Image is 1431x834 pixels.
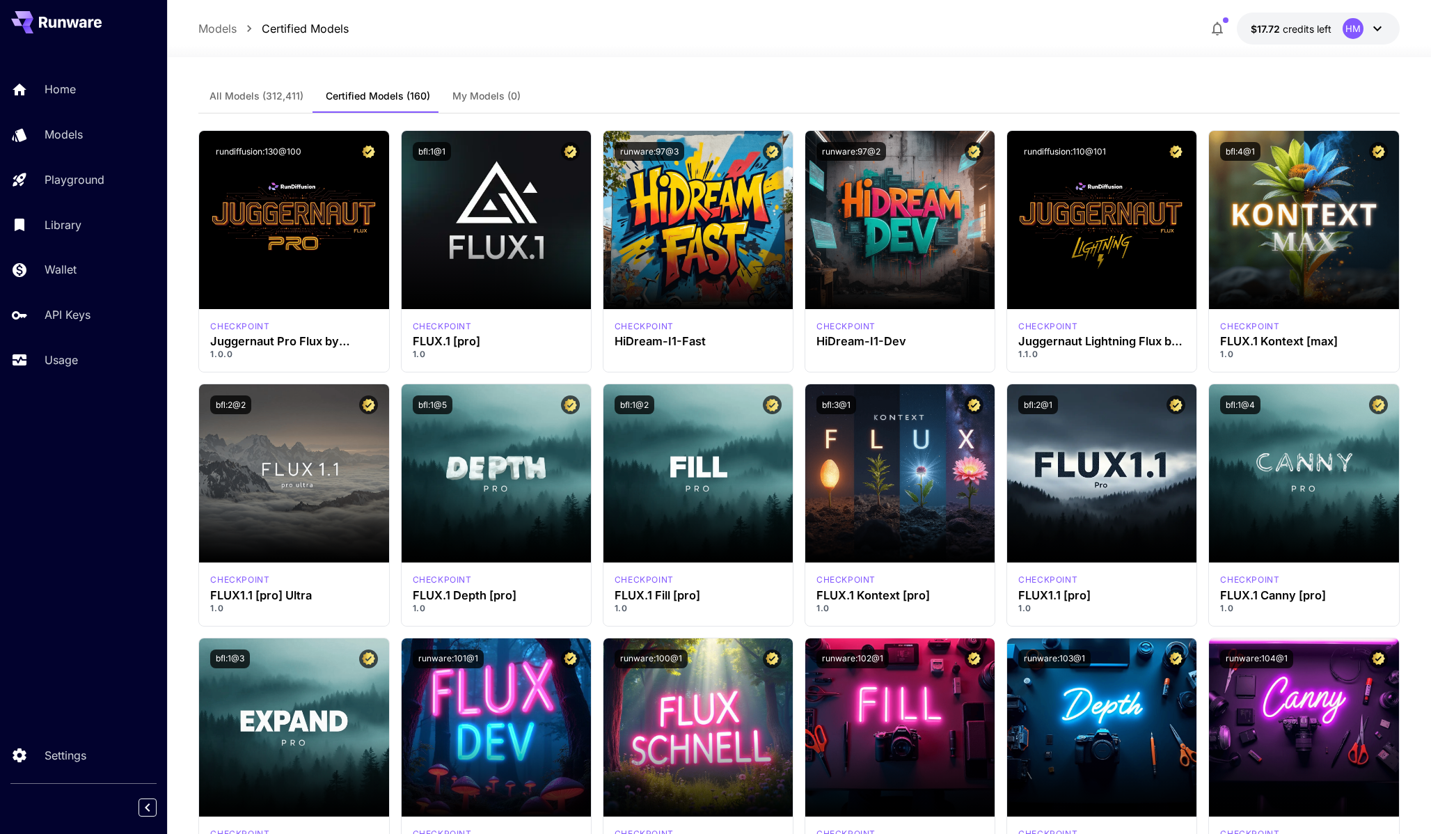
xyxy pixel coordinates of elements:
[326,90,430,102] span: Certified Models (160)
[615,335,782,348] h3: HiDream-I1-Fast
[816,574,876,586] div: FLUX.1 Kontext [pro]
[198,20,349,37] nav: breadcrumb
[413,348,580,361] p: 1.0
[359,650,378,668] button: Certified Model – Vetted for best performance and includes a commercial license.
[615,395,654,414] button: bfl:1@2
[816,320,876,333] div: HiDream Dev
[45,217,81,233] p: Library
[1220,574,1279,586] p: checkpoint
[413,602,580,615] p: 1.0
[210,602,377,615] p: 1.0
[816,395,856,414] button: bfl:3@1
[413,589,580,602] h3: FLUX.1 Depth [pro]
[210,589,377,602] h3: FLUX1.1 [pro] Ultra
[1018,348,1185,361] p: 1.1.0
[1018,335,1185,348] h3: Juggernaut Lightning Flux by RunDiffusion
[210,320,269,333] p: checkpoint
[1220,589,1387,602] h3: FLUX.1 Canny [pro]
[1220,320,1279,333] div: FLUX.1 Kontext [max]
[1018,395,1058,414] button: bfl:2@1
[198,20,237,37] a: Models
[45,747,86,764] p: Settings
[210,574,269,586] p: checkpoint
[1018,320,1077,333] div: FLUX.1 D
[1220,348,1387,361] p: 1.0
[615,320,674,333] p: checkpoint
[965,395,983,414] button: Certified Model – Vetted for best performance and includes a commercial license.
[413,142,451,161] button: bfl:1@1
[45,352,78,368] p: Usage
[615,589,782,602] h3: FLUX.1 Fill [pro]
[413,650,484,668] button: runware:101@1
[763,650,782,668] button: Certified Model – Vetted for best performance and includes a commercial license.
[1018,650,1091,668] button: runware:103@1
[615,574,674,586] p: checkpoint
[615,574,674,586] div: fluxpro
[816,574,876,586] p: checkpoint
[1220,320,1279,333] p: checkpoint
[210,348,377,361] p: 1.0.0
[210,335,377,348] h3: Juggernaut Pro Flux by RunDiffusion
[561,142,580,161] button: Certified Model – Vetted for best performance and includes a commercial license.
[359,142,378,161] button: Certified Model – Vetted for best performance and includes a commercial license.
[1220,574,1279,586] div: fluxpro
[262,20,349,37] a: Certified Models
[139,798,157,817] button: Collapse sidebar
[965,142,983,161] button: Certified Model – Vetted for best performance and includes a commercial license.
[1237,13,1400,45] button: $17.72459HM
[1167,650,1185,668] button: Certified Model – Vetted for best performance and includes a commercial license.
[45,126,83,143] p: Models
[359,395,378,414] button: Certified Model – Vetted for best performance and includes a commercial license.
[615,142,684,161] button: runware:97@3
[816,589,983,602] h3: FLUX.1 Kontext [pro]
[210,574,269,586] div: fluxultra
[561,650,580,668] button: Certified Model – Vetted for best performance and includes a commercial license.
[413,335,580,348] h3: FLUX.1 [pro]
[561,395,580,414] button: Certified Model – Vetted for best performance and includes a commercial license.
[1018,574,1077,586] div: fluxpro
[615,320,674,333] div: HiDream Fast
[413,574,472,586] div: fluxpro
[1018,142,1112,161] button: rundiffusion:110@101
[1018,589,1185,602] h3: FLUX1.1 [pro]
[1369,142,1388,161] button: Certified Model – Vetted for best performance and includes a commercial license.
[413,320,472,333] div: fluxpro
[210,320,269,333] div: FLUX.1 D
[413,574,472,586] p: checkpoint
[1018,320,1077,333] p: checkpoint
[1369,395,1388,414] button: Certified Model – Vetted for best performance and includes a commercial license.
[45,306,90,323] p: API Keys
[452,90,521,102] span: My Models (0)
[816,650,889,668] button: runware:102@1
[1018,602,1185,615] p: 1.0
[965,650,983,668] button: Certified Model – Vetted for best performance and includes a commercial license.
[210,650,250,668] button: bfl:1@3
[816,142,886,161] button: runware:97@2
[1018,574,1077,586] p: checkpoint
[210,395,251,414] button: bfl:2@2
[45,261,77,278] p: Wallet
[816,335,983,348] h3: HiDream-I1-Dev
[1283,23,1331,35] span: credits left
[615,650,688,668] button: runware:100@1
[1220,335,1387,348] h3: FLUX.1 Kontext [max]
[1167,142,1185,161] button: Certified Model – Vetted for best performance and includes a commercial license.
[413,395,452,414] button: bfl:1@5
[816,602,983,615] p: 1.0
[45,81,76,97] p: Home
[816,320,876,333] p: checkpoint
